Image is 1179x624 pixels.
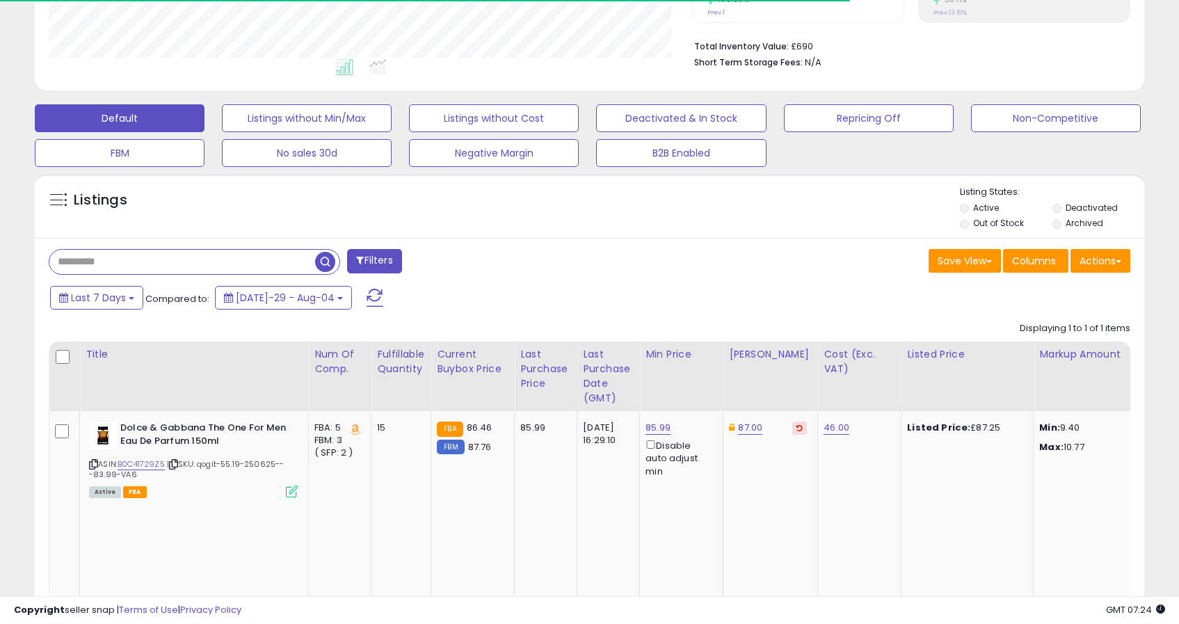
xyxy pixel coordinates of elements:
div: ( SFP: 2 ) [314,447,360,459]
strong: Min: [1039,421,1060,434]
small: Prev: 1 [707,8,725,17]
a: 85.99 [645,421,671,435]
a: 87.00 [738,421,762,435]
div: 85.99 [520,422,566,434]
button: Default [35,104,204,132]
b: Listed Price: [907,421,970,434]
i: Revert to store-level Dynamic Max Price [796,424,803,431]
div: Disable auto adjust min [645,438,712,478]
p: 9.40 [1039,422,1155,434]
img: 31lL0g2Fx8L._SL40_.jpg [89,422,117,449]
button: Actions [1070,249,1130,273]
div: Displaying 1 to 1 of 1 items [1020,322,1130,335]
div: £87.25 [907,422,1022,434]
b: Total Inventory Value: [694,40,789,52]
div: Last Purchase Date (GMT) [583,347,634,406]
div: Title [86,347,303,362]
small: Prev: 13.61% [933,8,967,17]
li: £690 [694,37,1120,54]
button: Deactivated & In Stock [596,104,766,132]
a: 46.00 [824,421,849,435]
button: Listings without Cost [409,104,579,132]
span: 86.46 [467,421,492,434]
div: Fulfillable Quantity [377,347,425,376]
div: [DATE] 16:29:10 [583,422,629,447]
div: Min Price [645,347,717,362]
button: Save View [929,249,1001,273]
div: Markup Amount [1039,347,1160,362]
a: Privacy Policy [180,603,241,616]
p: Listing States: [960,186,1144,199]
span: 87.76 [468,440,492,454]
div: 15 [377,422,420,434]
label: Deactivated [1066,202,1118,214]
div: Last Purchase Price [520,347,571,391]
button: [DATE]-29 - Aug-04 [215,286,352,310]
small: FBM [437,440,464,454]
button: Repricing Off [784,104,954,132]
small: FBA [437,422,463,437]
div: Listed Price [907,347,1027,362]
strong: Copyright [14,603,65,616]
span: [DATE]-29 - Aug-04 [236,291,335,305]
b: Short Term Storage Fees: [694,56,803,68]
div: ASIN: [89,422,298,496]
button: Non-Competitive [971,104,1141,132]
span: | SKU: qogit-55.19-250625---83.99-VA6 [89,458,284,479]
div: Cost (Exc. VAT) [824,347,895,376]
button: B2B Enabled [596,139,766,167]
h5: Listings [74,191,127,210]
button: No sales 30d [222,139,392,167]
div: FBA: 5 [314,422,360,434]
button: Columns [1003,249,1068,273]
div: Num of Comp. [314,347,365,376]
label: Out of Stock [973,217,1024,229]
strong: Max: [1039,440,1064,454]
div: [PERSON_NAME] [729,347,812,362]
a: B0C41729Z5 [118,458,165,470]
span: All listings currently available for purchase on Amazon [89,486,121,498]
i: This overrides the store level Dynamic Max Price for this listing [729,423,735,432]
span: Columns [1012,254,1056,268]
label: Active [973,202,999,214]
button: Filters [347,249,401,273]
button: Listings without Min/Max [222,104,392,132]
span: Last 7 Days [71,291,126,305]
div: FBM: 3 [314,434,360,447]
span: N/A [805,56,821,69]
div: Current Buybox Price [437,347,508,376]
button: FBM [35,139,204,167]
button: Last 7 Days [50,286,143,310]
button: Negative Margin [409,139,579,167]
b: Dolce & Gabbana The One For Men Eau De Parfum 150ml [120,422,289,451]
a: Terms of Use [119,603,178,616]
div: seller snap | | [14,604,241,617]
p: 10.77 [1039,441,1155,454]
label: Archived [1066,217,1103,229]
span: FBA [123,486,147,498]
span: 2025-08-12 07:24 GMT [1106,603,1165,616]
span: Compared to: [145,292,209,305]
